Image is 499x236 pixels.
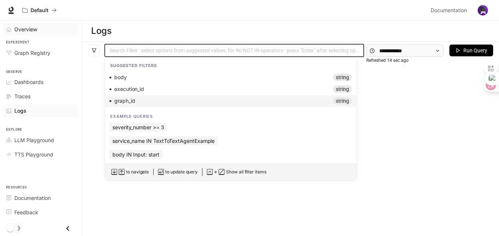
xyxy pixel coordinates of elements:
a: Dashboards [3,75,79,88]
span: filter [91,48,97,53]
button: All workspaces [19,3,60,18]
button: User avatar [475,3,490,18]
img: User avatar [478,5,488,15]
span: to update query [165,169,198,175]
span: Logs [14,107,26,115]
button: Close drawer [60,221,76,236]
a: Graph Registry [3,46,79,59]
button: filter [88,45,100,56]
span: Dark mode toggle [7,224,14,232]
span: string [333,74,352,81]
a: Logs [3,104,79,117]
p: Default [30,7,49,14]
a: Documentation [428,3,473,18]
div: Suggested Filters [105,58,356,72]
span: Show all filter items [226,169,266,175]
span: LLM Playground [14,136,54,144]
span: graph_id [114,98,135,104]
div: Example Queries [105,109,356,123]
span: service_name IN TextToTextAgentExample [110,136,218,145]
button: Run Query [449,45,493,56]
section: + [202,168,266,176]
span: Traces [14,92,30,100]
span: to navigate [126,169,149,175]
span: Documentation [14,194,51,202]
span: severity_number >= 3 [110,123,167,132]
span: TTS Playground [14,151,53,158]
a: TTS Playground [3,148,79,161]
span: Run Query [463,46,487,54]
span: string [333,85,352,93]
span: Graph Registry [14,49,50,57]
a: Feedback [3,206,79,219]
h1: Logs [91,24,111,38]
span: Dashboards [14,78,43,86]
span: Overview [14,25,37,33]
a: Overview [3,23,79,36]
a: Documentation [3,191,79,204]
a: Traces [3,90,79,103]
span: body [114,74,127,81]
span: Feedback [14,208,38,216]
a: LLM Playground [3,134,79,147]
span: Documentation [431,6,467,15]
span: body IN Input: start [110,150,162,159]
article: Refreshed 14 sec ago [366,57,409,64]
span: string [333,97,352,105]
span: execution_id [114,86,144,92]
